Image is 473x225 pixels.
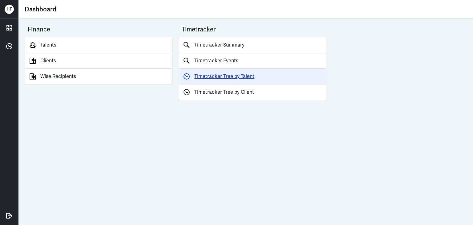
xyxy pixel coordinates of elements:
[179,84,326,100] a: Timetracker Tree by Client
[25,3,467,15] div: Dashboard
[5,5,14,14] div: H F
[28,25,172,37] div: Finance
[25,53,172,69] a: Clients
[182,25,326,37] div: Timetracker
[179,37,326,53] a: Timetracker Summary
[179,53,326,69] a: Timetracker Events
[179,69,326,84] a: Timetracker Tree by Talent
[25,37,172,53] a: Talents
[25,69,172,84] a: Wise Recipients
